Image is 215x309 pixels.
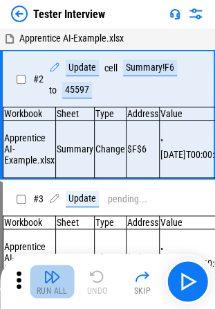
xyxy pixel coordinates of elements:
[11,6,28,22] img: Back
[120,265,165,298] button: Skip
[49,85,57,96] div: to
[123,60,177,76] div: Summary!F6
[56,229,95,287] td: Summary
[56,216,95,229] td: Sheet
[187,6,204,22] img: Settings menu
[176,270,198,292] img: Main button
[62,82,92,98] div: 45597
[95,229,127,287] td: Change
[66,60,99,76] div: Update
[95,121,127,178] td: Change
[3,121,56,178] td: Apprentice AI-Example.xlsx
[95,107,127,121] td: Type
[104,63,118,73] div: cell
[127,229,160,287] td: $G$6
[108,194,147,204] div: pending...
[56,107,95,121] td: Sheet
[44,268,60,285] img: Run All
[3,216,56,229] td: Workbook
[3,229,56,287] td: Apprentice AI-Example.xlsx
[95,216,127,229] td: Type
[169,8,180,19] img: Support
[127,107,160,121] td: Address
[66,191,99,207] div: Update
[33,73,44,85] span: # 2
[33,8,105,21] div: Tester Interview
[19,33,124,44] span: Apprentice AI-Example.xlsx
[127,216,160,229] td: Address
[37,287,68,295] div: Run All
[30,265,74,298] button: Run All
[56,121,95,178] td: Summary
[127,121,160,178] td: $F$6
[133,287,151,295] div: Skip
[33,193,44,204] span: # 3
[134,268,151,285] img: Skip
[3,107,56,121] td: Workbook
